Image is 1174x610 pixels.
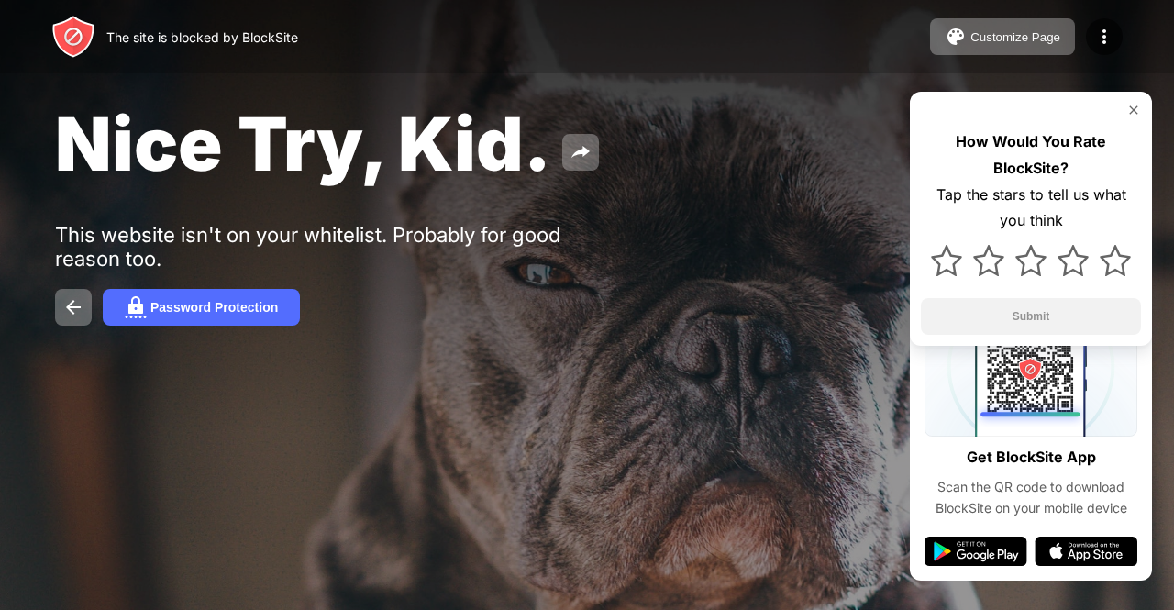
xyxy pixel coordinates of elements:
[1100,245,1131,276] img: star.svg
[125,296,147,318] img: password.svg
[921,182,1141,235] div: Tap the stars to tell us what you think
[1093,26,1115,48] img: menu-icon.svg
[62,296,84,318] img: back.svg
[51,15,95,59] img: header-logo.svg
[55,223,622,271] div: This website isn't on your whitelist. Probably for good reason too.
[1035,537,1137,566] img: app-store.svg
[1058,245,1089,276] img: star.svg
[921,298,1141,335] button: Submit
[925,537,1027,566] img: google-play.svg
[103,289,300,326] button: Password Protection
[1126,103,1141,117] img: rate-us-close.svg
[930,18,1075,55] button: Customize Page
[1015,245,1047,276] img: star.svg
[945,26,967,48] img: pallet.svg
[970,30,1060,44] div: Customize Page
[55,99,551,188] span: Nice Try, Kid.
[931,245,962,276] img: star.svg
[106,29,298,45] div: The site is blocked by BlockSite
[921,128,1141,182] div: How Would You Rate BlockSite?
[967,444,1096,471] div: Get BlockSite App
[925,477,1137,518] div: Scan the QR code to download BlockSite on your mobile device
[150,300,278,315] div: Password Protection
[973,245,1004,276] img: star.svg
[570,141,592,163] img: share.svg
